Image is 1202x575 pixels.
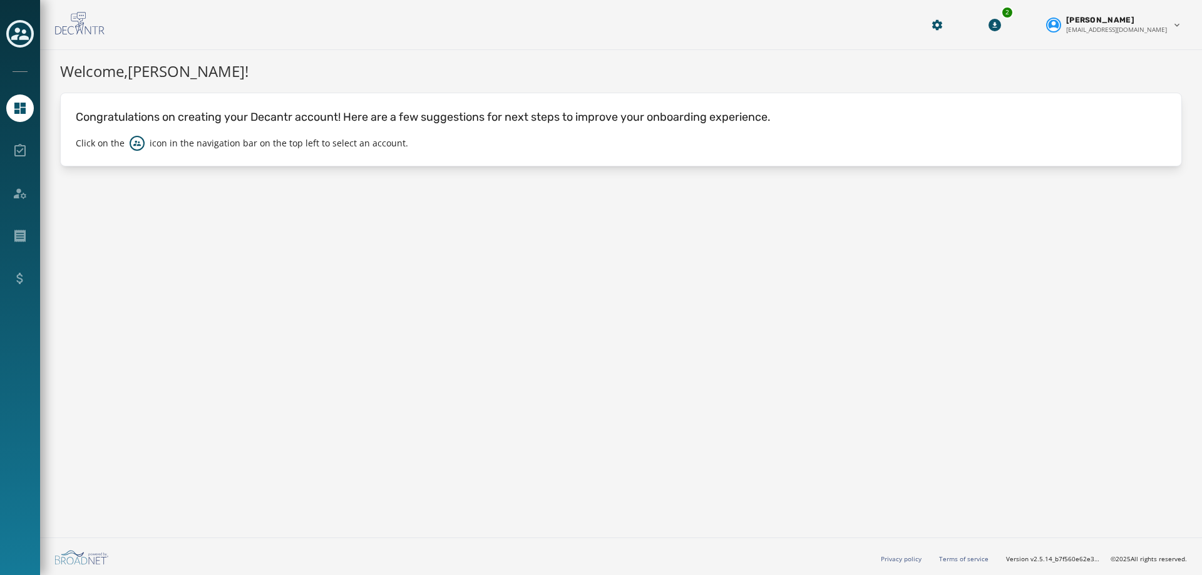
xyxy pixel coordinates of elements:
span: [PERSON_NAME] [1066,15,1134,25]
button: Manage global settings [926,14,948,36]
p: Congratulations on creating your Decantr account! Here are a few suggestions for next steps to im... [76,108,1166,126]
span: v2.5.14_b7f560e62e3347fd09829e8ac9922915a95fe427 [1030,554,1101,564]
span: [EMAIL_ADDRESS][DOMAIN_NAME] [1066,25,1167,34]
p: icon in the navigation bar on the top left to select an account. [150,137,408,150]
span: © 2025 All rights reserved. [1111,554,1187,563]
a: Navigate to Home [6,94,34,122]
div: 2 [1001,6,1014,19]
a: Privacy policy [881,554,922,563]
a: Terms of service [939,554,989,563]
button: User settings [1041,10,1187,39]
h1: Welcome, [PERSON_NAME] ! [60,60,1182,83]
button: Download Menu [984,14,1006,36]
p: Click on the [76,137,125,150]
span: Version [1006,554,1101,564]
button: Toggle account select drawer [6,20,34,48]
